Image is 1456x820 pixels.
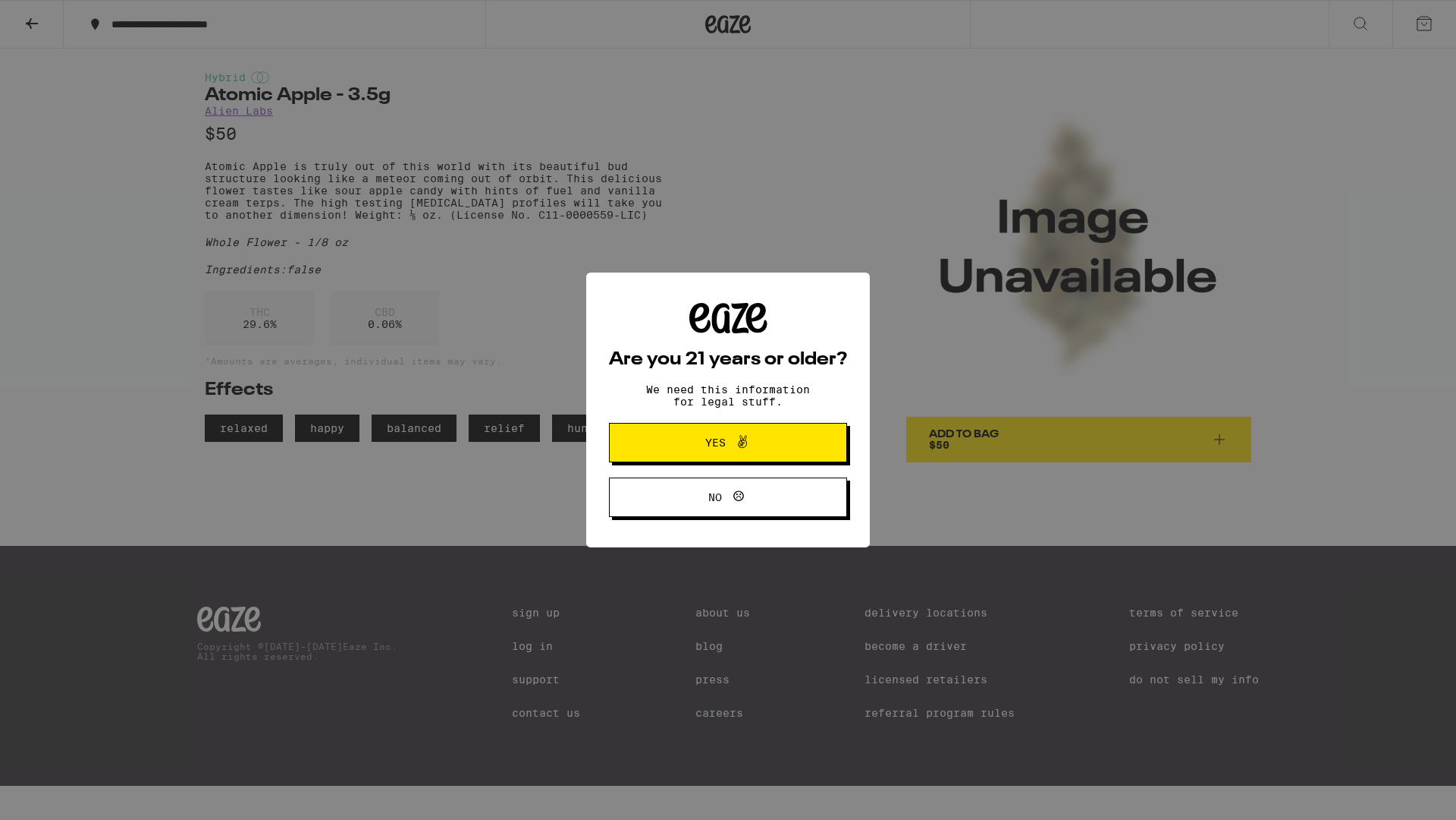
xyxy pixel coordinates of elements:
h2: Are you 21 years or older? [609,351,847,369]
span: No [708,492,722,503]
p: We need this information for legal stuff. [633,383,823,408]
span: Yes [705,437,726,448]
button: No [609,478,847,517]
button: Yes [609,423,847,462]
